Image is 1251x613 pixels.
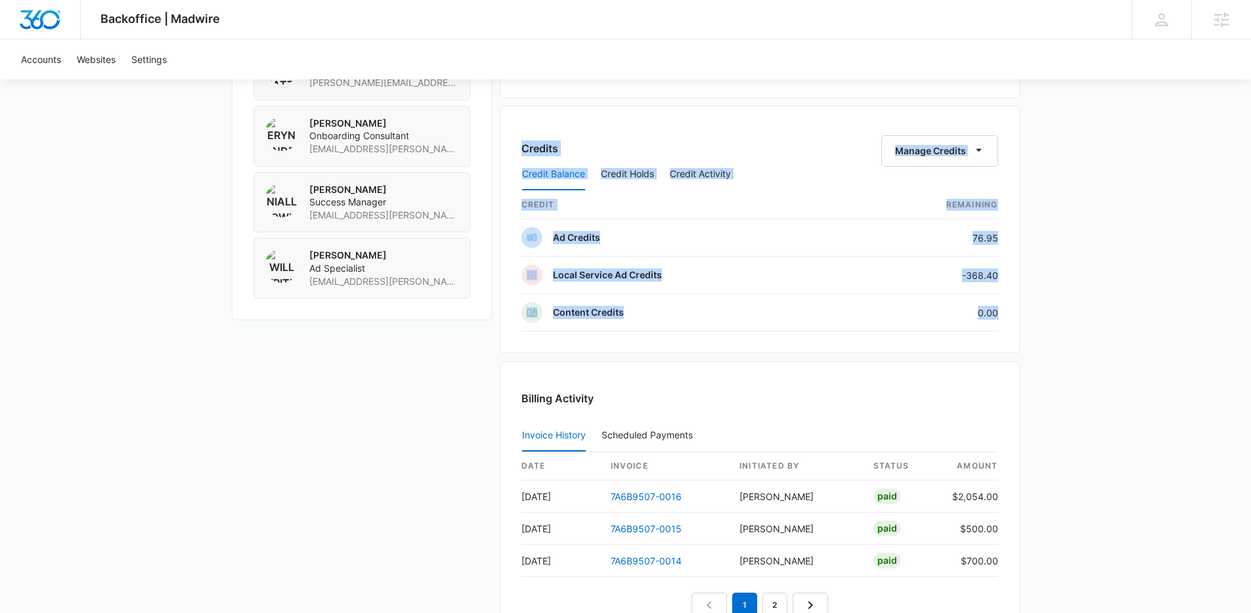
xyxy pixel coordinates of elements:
td: 76.95 [859,219,998,257]
td: 0.00 [859,294,998,331]
h3: Credits [521,140,558,156]
th: status [863,452,942,480]
td: [DATE] [521,480,600,513]
th: Initiated By [729,452,863,480]
span: Ad Specialist [309,262,459,275]
span: [PERSON_NAME][EMAIL_ADDRESS][PERSON_NAME][DOMAIN_NAME] [309,76,459,89]
p: [PERSON_NAME] [309,117,459,130]
img: Niall Fowler [265,183,299,217]
td: $500.00 [942,513,998,545]
span: Onboarding Consultant [309,129,459,142]
p: Content Credits [553,306,624,319]
h3: Billing Activity [521,391,998,406]
button: Credit Holds [601,159,654,190]
th: Remaining [859,191,998,219]
span: [EMAIL_ADDRESS][PERSON_NAME][DOMAIN_NAME] [309,275,459,288]
p: [PERSON_NAME] [309,249,459,262]
p: Ad Credits [553,231,600,244]
div: Paid [873,553,901,568]
div: Paid [873,520,901,536]
th: credit [521,191,859,219]
span: Success Manager [309,196,459,209]
button: Credit Activity [670,159,731,190]
td: [PERSON_NAME] [729,480,863,513]
a: 7A6B9507-0015 [611,523,682,534]
td: [DATE] [521,545,600,577]
td: [PERSON_NAME] [729,513,863,545]
td: [DATE] [521,513,600,545]
td: $700.00 [942,545,998,577]
th: invoice [600,452,729,480]
div: Paid [873,488,901,504]
button: Credit Balance [522,159,585,190]
td: [PERSON_NAME] [729,545,863,577]
button: Invoice History [522,420,586,452]
th: date [521,452,600,480]
a: 7A6B9507-0014 [611,555,682,566]
td: -368.40 [859,257,998,294]
td: $2,054.00 [942,480,998,513]
a: Accounts [13,39,69,79]
img: Will Fritz [265,249,299,283]
a: 7A6B9507-0016 [611,491,682,502]
a: Websites [69,39,123,79]
p: Local Service Ad Credits [553,268,662,282]
p: [PERSON_NAME] [309,183,459,196]
a: Settings [123,39,175,79]
span: [EMAIL_ADDRESS][PERSON_NAME][DOMAIN_NAME] [309,209,459,222]
th: amount [942,452,998,480]
span: Backoffice | Madwire [100,12,220,26]
img: Eryn Anderson [265,117,299,151]
div: Scheduled Payments [602,431,698,440]
button: Manage Credits [881,135,998,167]
span: [EMAIL_ADDRESS][PERSON_NAME][DOMAIN_NAME] [309,142,459,156]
